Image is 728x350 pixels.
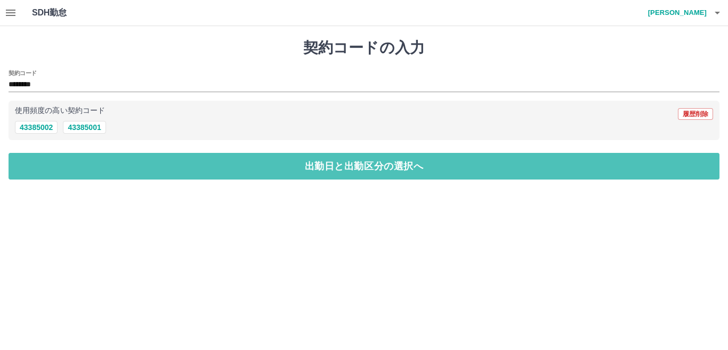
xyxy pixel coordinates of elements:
button: 43385001 [63,121,106,134]
h1: 契約コードの入力 [9,39,719,57]
h2: 契約コード [9,69,37,77]
button: 履歴削除 [678,108,713,120]
button: 43385002 [15,121,58,134]
button: 出勤日と出勤区分の選択へ [9,153,719,180]
p: 使用頻度の高い契約コード [15,107,105,115]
